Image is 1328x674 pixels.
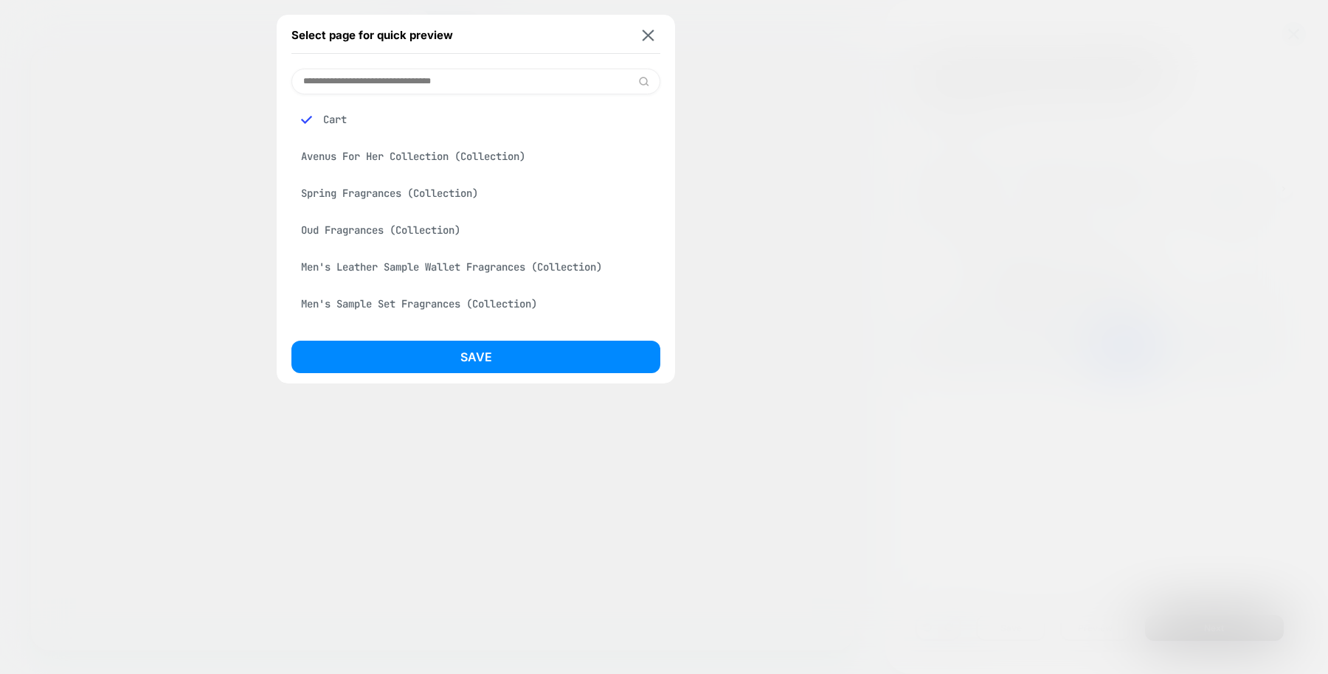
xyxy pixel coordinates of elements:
div: Oud Fragrances (Collection) [291,216,660,244]
button: Save [291,341,660,373]
div: Men's Leather Sample Wallet Fragrances (Collection) [291,253,660,281]
img: close [643,29,654,41]
span: Select page for quick preview [291,28,453,42]
div: Spring Fragrances (Collection) [291,179,660,207]
div: Men's Sample Set Fragrances (Collection) [291,290,660,318]
div: Avenus For Her Collection (Collection) [291,142,660,170]
img: edit [638,76,649,87]
img: blue checkmark [301,114,312,125]
div: Cart [291,105,660,133]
